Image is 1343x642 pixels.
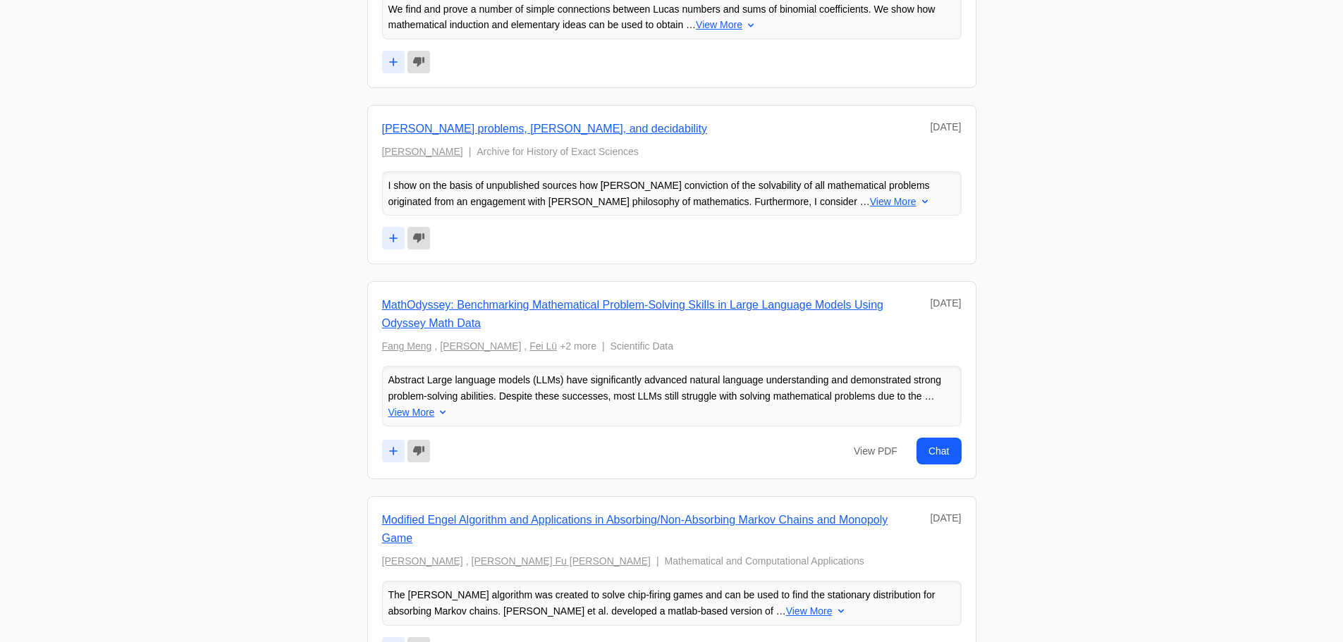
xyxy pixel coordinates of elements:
span: | [602,338,605,354]
span: +2 more [560,338,596,354]
button: View More [388,405,449,421]
a: [PERSON_NAME] Fu [PERSON_NAME] [472,553,651,569]
div: [DATE] [930,511,961,525]
a: [PERSON_NAME] [382,144,463,160]
span: View More [388,405,435,421]
span: Scientific Data [611,338,673,354]
span: | [656,553,659,569]
a: [PERSON_NAME] [382,553,463,569]
a: MathOdyssey: Benchmarking Mathematical Problem-Solving Skills in Large Language Models Using Odys... [382,299,883,329]
span: I show on the basis of unpublished sources how [PERSON_NAME] conviction of the solvability of all... [388,180,931,207]
span: , [524,338,527,354]
span: View More [786,603,833,619]
span: , [466,553,469,569]
a: Fang Meng [382,338,432,354]
span: The [PERSON_NAME] algorithm was created to solve chip-firing games and can be used to find the st... [388,589,936,617]
a: Fei Lü [529,338,557,354]
div: [DATE] [930,120,961,134]
span: Abstract Large language models (LLMs) have significantly advanced natural language understanding ... [388,374,942,418]
div: [DATE] [930,296,961,310]
span: We find and prove a number of simple connections between Lucas numbers and sums of binomial coeff... [388,4,936,31]
span: , [434,338,437,354]
a: [PERSON_NAME] [440,338,521,354]
span: View More [696,17,742,33]
a: Chat [916,438,962,464]
span: View More [870,194,916,210]
a: View PDF [842,438,909,464]
a: Modified Engel Algorithm and Applications in Absorbing/Non-Absorbing Markov Chains and Monopoly Game [382,514,888,544]
span: | [469,144,472,160]
a: [PERSON_NAME] problems, [PERSON_NAME], and decidability [382,123,708,135]
span: Mathematical and Computational Applications [665,553,864,569]
button: View More [696,17,756,33]
button: View More [786,603,847,619]
span: Archive for History of Exact Sciences [477,144,639,160]
button: View More [870,194,931,210]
